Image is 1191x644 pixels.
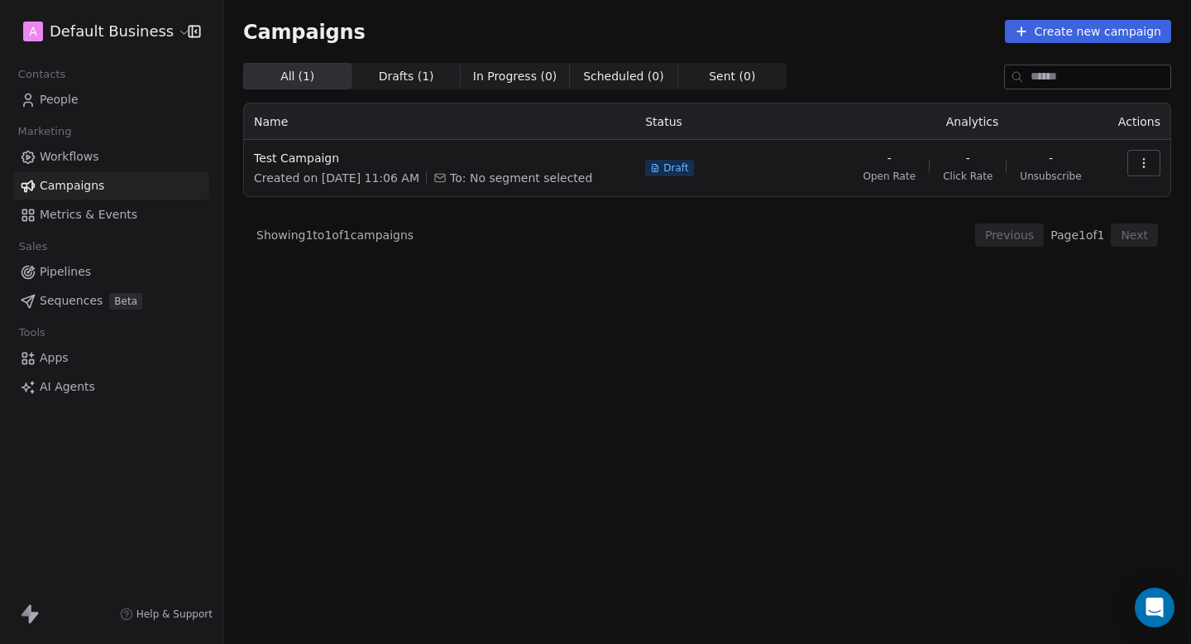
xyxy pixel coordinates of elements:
button: Create new campaign [1005,20,1171,43]
span: Open Rate [863,170,916,183]
th: Status [635,103,842,140]
button: ADefault Business [20,17,176,46]
span: - [1049,150,1053,166]
span: Drafts ( 1 ) [379,68,434,85]
a: People [13,86,209,113]
button: Next [1111,223,1158,247]
span: Scheduled ( 0 ) [583,68,664,85]
span: - [887,150,892,166]
span: Contacts [11,62,73,87]
a: SequencesBeta [13,287,209,315]
span: Help & Support [136,608,213,621]
span: Campaigns [243,20,366,43]
span: Metrics & Events [40,206,137,223]
a: AI Agents [13,373,209,401]
span: Pipelines [40,263,91,281]
a: Help & Support [120,608,213,621]
span: AI Agents [40,378,95,396]
span: Workflows [40,148,99,166]
span: Created on [DATE] 11:06 AM [254,170,419,186]
span: To: No segment selected [450,170,592,186]
span: Unsubscribe [1020,170,1081,183]
th: Analytics [842,103,1103,140]
span: Tools [12,320,52,345]
span: Showing 1 to 1 of 1 campaigns [256,227,414,243]
span: Draft [663,161,688,175]
a: Workflows [13,143,209,171]
th: Name [244,103,635,140]
span: - [966,150,970,166]
span: A [29,23,37,40]
span: In Progress ( 0 ) [473,68,557,85]
a: Pipelines [13,258,209,286]
span: Campaigns [40,177,104,195]
span: Marketing [11,119,79,144]
span: Page 1 of 1 [1050,227,1104,243]
span: Beta [109,293,142,310]
span: Sequences [40,292,103,310]
button: Previous [975,223,1044,247]
a: Campaigns [13,172,209,199]
a: Metrics & Events [13,201,209,228]
a: Apps [13,344,209,372]
span: People [40,91,79,108]
span: Sent ( 0 ) [709,68,755,85]
span: Click Rate [943,170,992,183]
span: Sales [12,234,55,259]
span: Default Business [50,21,174,42]
span: Apps [40,349,69,367]
div: Open Intercom Messenger [1135,588,1174,627]
th: Actions [1103,103,1170,140]
span: Test Campaign [254,150,625,166]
